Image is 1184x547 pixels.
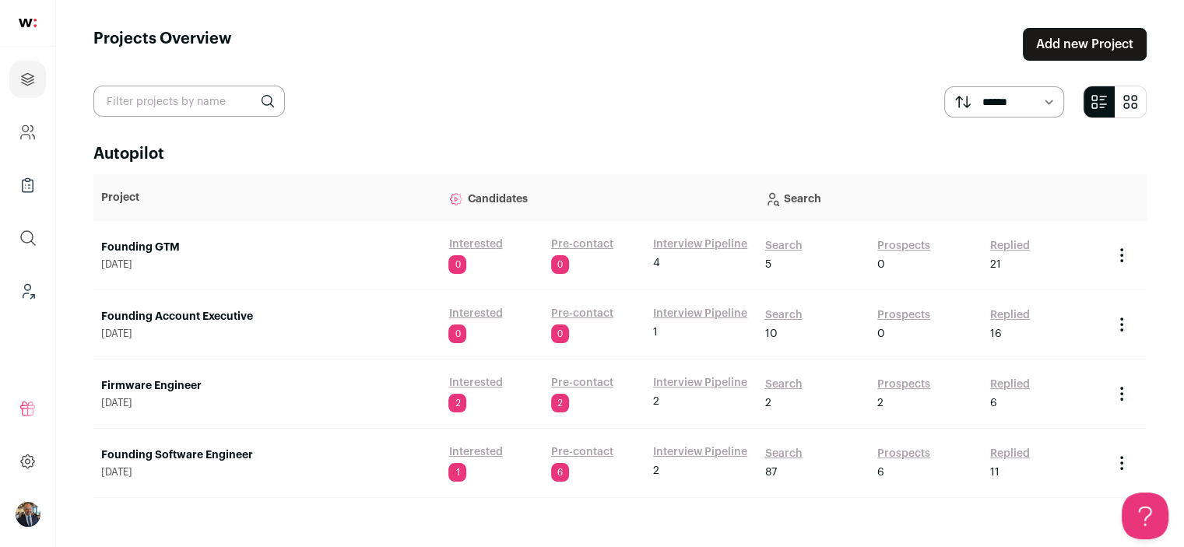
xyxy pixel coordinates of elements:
[653,375,747,391] a: Interview Pipeline
[1112,384,1131,403] button: Project Actions
[877,257,885,272] span: 0
[9,272,46,310] a: Leads (Backoffice)
[448,324,466,343] span: 0
[551,394,569,412] span: 2
[990,326,1002,342] span: 16
[764,446,802,461] a: Search
[551,237,613,252] a: Pre-contact
[101,328,433,340] span: [DATE]
[877,326,885,342] span: 0
[9,61,46,98] a: Projects
[448,444,502,460] a: Interested
[16,502,40,527] img: 18202275-medium_jpg
[990,377,1030,392] a: Replied
[551,375,613,391] a: Pre-contact
[764,326,777,342] span: 10
[448,375,502,391] a: Interested
[101,240,433,255] a: Founding GTM
[101,258,433,271] span: [DATE]
[93,28,232,61] h1: Projects Overview
[764,465,776,480] span: 87
[16,502,40,527] button: Open dropdown
[653,394,659,409] span: 2
[877,377,930,392] a: Prospects
[551,463,569,482] span: 6
[1112,454,1131,472] button: Project Actions
[9,167,46,204] a: Company Lists
[448,463,466,482] span: 1
[764,377,802,392] a: Search
[653,463,659,479] span: 2
[990,257,1001,272] span: 21
[764,307,802,323] a: Search
[877,395,884,411] span: 2
[990,446,1030,461] a: Replied
[990,238,1030,254] a: Replied
[990,395,997,411] span: 6
[653,255,660,271] span: 4
[764,238,802,254] a: Search
[990,307,1030,323] a: Replied
[653,306,747,321] a: Interview Pipeline
[877,307,930,323] a: Prospects
[764,395,771,411] span: 2
[448,182,749,213] p: Candidates
[551,306,613,321] a: Pre-contact
[877,238,930,254] a: Prospects
[93,143,1147,165] h2: Autopilot
[653,324,658,340] span: 1
[448,237,502,252] a: Interested
[764,257,771,272] span: 5
[990,465,1000,480] span: 11
[101,466,433,479] span: [DATE]
[1122,493,1168,539] iframe: Toggle Customer Support
[448,306,502,321] a: Interested
[448,255,466,274] span: 0
[653,444,747,460] a: Interview Pipeline
[9,114,46,151] a: Company and ATS Settings
[101,397,433,409] span: [DATE]
[551,324,569,343] span: 0
[93,86,285,117] input: Filter projects by name
[877,446,930,461] a: Prospects
[764,182,1096,213] p: Search
[101,378,433,394] a: Firmware Engineer
[448,394,466,412] span: 2
[1023,28,1147,61] a: Add new Project
[101,447,433,463] a: Founding Software Engineer
[551,255,569,274] span: 0
[1112,246,1131,265] button: Project Actions
[101,190,433,205] p: Project
[19,19,37,27] img: wellfound-shorthand-0d5821cbd27db2630d0214b213865d53afaa358527fdda9d0ea32b1df1b89c2c.svg
[877,465,884,480] span: 6
[551,444,613,460] a: Pre-contact
[1112,315,1131,334] button: Project Actions
[101,309,433,324] a: Founding Account Executive
[653,237,747,252] a: Interview Pipeline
